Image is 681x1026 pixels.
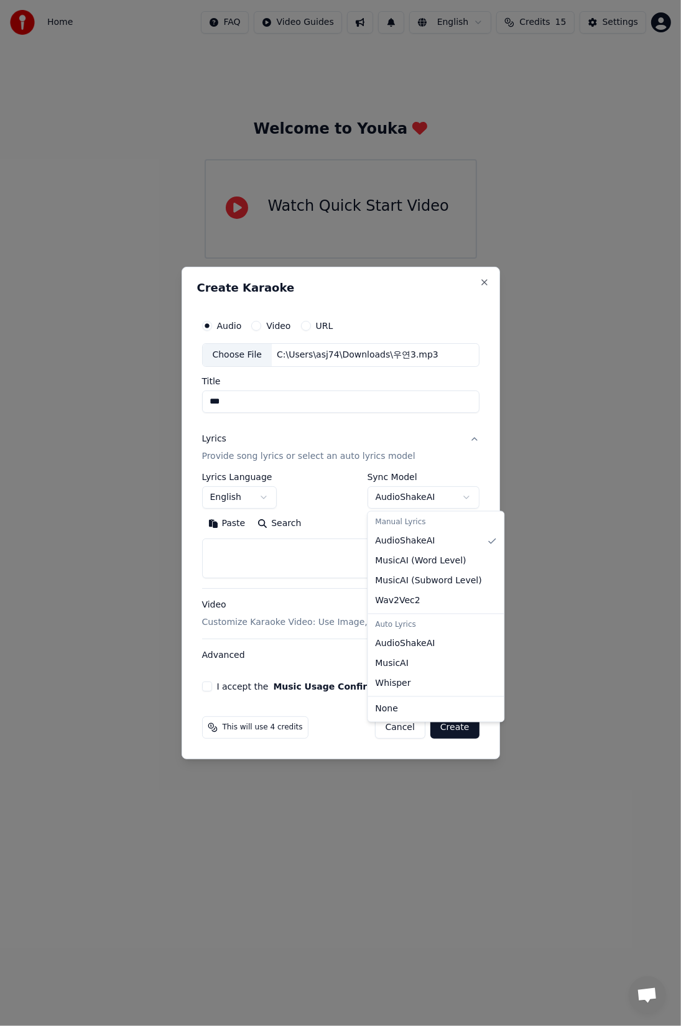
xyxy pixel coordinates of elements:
span: MusicAI ( Subword Level ) [375,575,481,588]
span: MusicAI [375,657,409,670]
span: Wav2Vec2 [375,595,420,608]
span: Whisper [375,677,410,690]
div: Auto Lyrics [370,617,501,634]
div: Manual Lyrics [370,514,501,532]
span: AudioShakeAI [375,638,435,650]
span: MusicAI ( Word Level ) [375,555,466,568]
span: AudioShakeAI [375,535,435,548]
span: None [375,703,398,715]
